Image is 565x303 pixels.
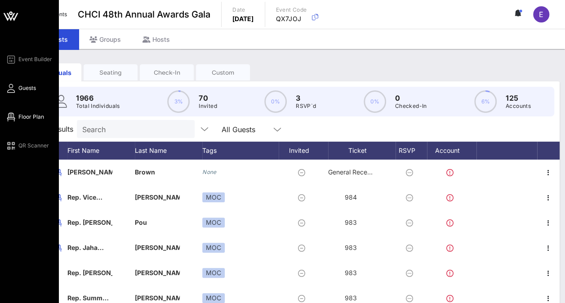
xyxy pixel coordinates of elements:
div: Check-In [140,68,194,77]
p: 3 [296,93,316,103]
div: MOC [202,293,225,303]
div: Ticket [328,142,396,160]
p: 1966 [76,93,120,103]
a: Event Builder [5,54,52,65]
p: [PERSON_NAME] [135,260,180,285]
div: Hosts [132,29,181,49]
p: Rep. Jaha… [67,235,112,260]
div: First Name [67,142,135,160]
p: 70 [199,93,217,103]
span: QR Scanner [18,142,49,150]
div: Groups [79,29,132,49]
span: General Reception [328,168,382,176]
p: Rep. [PERSON_NAME]… [67,260,112,285]
span: 983 [345,269,357,276]
span: Floor Plan [18,113,44,121]
div: All Guests [216,120,288,138]
div: RSVP [396,142,427,160]
div: E [533,6,549,22]
div: MOC [202,243,225,253]
p: [PERSON_NAME] [135,235,180,260]
a: QR Scanner [5,140,49,151]
div: MOC [202,268,225,278]
p: QX7JOJ [276,14,307,23]
div: Seating [84,68,138,77]
span: 983 [345,218,357,226]
p: 0 [395,93,427,103]
span: 984 [345,193,357,201]
div: Tags [202,142,279,160]
div: MOC [202,218,225,227]
div: Last Name [135,142,202,160]
a: Guests [5,83,36,94]
div: All Guests [222,125,255,134]
p: Brown [135,160,180,185]
i: None [202,169,217,175]
div: Invited [279,142,328,160]
a: Floor Plan [5,111,44,122]
p: [PERSON_NAME] [67,160,112,185]
p: Rep. [PERSON_NAME]… [67,210,112,235]
p: Event Code [276,5,307,14]
span: E [539,10,543,19]
p: Invited [199,102,217,111]
div: MOC [202,192,225,202]
div: Account [427,142,476,160]
p: RSVP`d [296,102,316,111]
p: [PERSON_NAME] [135,185,180,210]
span: 983 [345,244,357,251]
p: 125 [506,93,531,103]
p: Pou [135,210,180,235]
span: Event Builder [18,55,52,63]
p: Total Individuals [76,102,120,111]
p: Checked-In [395,102,427,111]
p: Rep. Vice… [67,185,112,210]
p: Date [232,5,254,14]
span: 983 [345,294,357,302]
span: CHCI 48th Annual Awards Gala [78,8,210,21]
p: Accounts [506,102,531,111]
span: Guests [18,84,36,92]
div: Custom [196,68,250,77]
p: [DATE] [232,14,254,23]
